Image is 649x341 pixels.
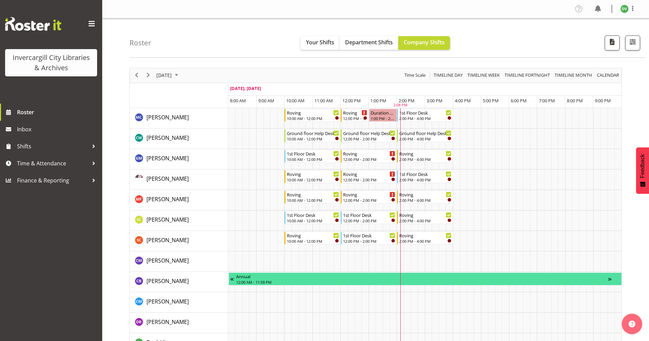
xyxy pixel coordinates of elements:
[343,130,395,136] div: Ground floor Help Desk
[146,277,189,285] a: [PERSON_NAME]
[287,109,339,116] div: Roving
[397,232,453,244] div: Serena Casey"s event - Roving Begin From Saturday, September 20, 2025 at 2:00:00 PM GMT+12:00 End...
[236,279,608,285] div: 12:00 AM - 11:59 PM
[639,154,646,178] span: Feedback
[399,109,451,116] div: 1st Floor Desk
[287,116,339,121] div: 10:00 AM - 12:00 PM
[146,154,189,162] a: [PERSON_NAME]
[397,129,453,142] div: Catherine Wilson"s event - Ground floor Help Desk Begin From Saturday, September 20, 2025 at 2:00...
[399,218,451,223] div: 2:00 PM - 4:00 PM
[287,157,339,162] div: 10:00 AM - 12:00 PM
[287,177,339,182] div: 10:00 AM - 12:00 PM
[17,175,89,186] span: Finance & Reporting
[130,108,228,129] td: Aurora Catu resource
[131,68,142,83] div: previous period
[554,71,593,79] span: Timeline Month
[343,150,395,157] div: Roving
[399,211,451,218] div: Roving
[511,98,527,104] span: 6:00 PM
[343,218,395,223] div: 12:00 PM - 2:00 PM
[146,297,189,306] a: [PERSON_NAME]
[343,232,395,239] div: 1st Floor Desk
[399,157,451,162] div: 2:00 PM - 4:00 PM
[154,68,182,83] div: September 20, 2025
[146,256,189,265] a: [PERSON_NAME]
[343,197,395,203] div: 12:00 PM - 2:00 PM
[146,236,189,244] a: [PERSON_NAME]
[397,109,453,122] div: Aurora Catu"s event - 1st Floor Desk Begin From Saturday, September 20, 2025 at 2:00:00 PM GMT+12...
[12,53,90,73] div: Invercargill City Libraries & Archives
[132,71,141,79] button: Previous
[155,71,181,79] button: September 2025
[287,130,339,136] div: Ground floor Help Desk
[287,238,339,244] div: 10:00 AM - 12:00 PM
[17,158,89,168] span: Time & Attendance
[399,116,451,121] div: 2:00 PM - 4:00 PM
[258,98,274,104] span: 9:00 AM
[342,98,361,104] span: 12:00 PM
[229,272,622,285] div: Chris Broad"s event - Annual Begin From Monday, September 15, 2025 at 12:00:00 AM GMT+12:00 Ends ...
[284,109,341,122] div: Aurora Catu"s event - Roving Begin From Saturday, September 20, 2025 at 10:00:00 AM GMT+12:00 End...
[287,232,339,239] div: Roving
[156,71,172,79] span: [DATE]
[341,150,397,163] div: Gabriel McKay Smith"s event - Roving Begin From Saturday, September 20, 2025 at 12:00:00 PM GMT+1...
[399,232,451,239] div: Roving
[539,98,555,104] span: 7:00 PM
[130,210,228,231] td: Samuel Carter resource
[343,177,395,182] div: 12:00 PM - 2:00 PM
[146,216,189,223] span: [PERSON_NAME]
[467,71,500,79] span: Timeline Week
[17,141,89,151] span: Shifts
[399,136,451,142] div: 2:00 PM - 4:00 PM
[300,36,340,50] button: Your Shifts
[284,232,341,244] div: Serena Casey"s event - Roving Begin From Saturday, September 20, 2025 at 10:00:00 AM GMT+12:00 En...
[341,191,397,204] div: Marianne Foster"s event - Roving Begin From Saturday, September 20, 2025 at 12:00:00 PM GMT+12:00...
[146,257,189,264] span: [PERSON_NAME]
[146,298,189,305] span: [PERSON_NAME]
[284,211,341,224] div: Samuel Carter"s event - 1st Floor Desk Begin From Saturday, September 20, 2025 at 10:00:00 AM GMT...
[399,170,451,177] div: 1st Floor Desk
[230,98,246,104] span: 8:00 AM
[130,313,228,333] td: Debra Robinson resource
[605,35,620,50] button: Download a PDF of the roster for the current day
[144,71,153,79] button: Next
[345,39,393,46] span: Department Shifts
[596,71,620,79] button: Month
[399,197,451,203] div: 2:00 PM - 4:00 PM
[625,35,640,50] button: Filter Shifts
[427,98,443,104] span: 3:00 PM
[343,157,395,162] div: 12:00 PM - 2:00 PM
[287,136,339,142] div: 10:00 AM - 12:00 PM
[404,39,445,46] span: Company Shifts
[397,170,453,183] div: Keyu Chen"s event - 1st Floor Desk Begin From Saturday, September 20, 2025 at 2:00:00 PM GMT+12:0...
[433,71,464,79] button: Timeline Day
[466,71,501,79] button: Timeline Week
[146,195,189,203] span: [PERSON_NAME]
[341,170,397,183] div: Keyu Chen"s event - Roving Begin From Saturday, September 20, 2025 at 12:00:00 PM GMT+12:00 Ends ...
[287,218,339,223] div: 10:00 AM - 12:00 PM
[343,136,395,142] div: 12:00 PM - 2:00 PM
[130,129,228,149] td: Catherine Wilson resource
[130,251,228,272] td: Chamique Mamolo resource
[403,71,427,79] button: Time Scale
[130,149,228,169] td: Gabriel McKay Smith resource
[343,116,367,121] div: 12:00 PM - 1:00 PM
[397,211,453,224] div: Samuel Carter"s event - Roving Begin From Saturday, September 20, 2025 at 2:00:00 PM GMT+12:00 En...
[130,190,228,210] td: Marianne Foster resource
[146,134,189,142] span: [PERSON_NAME]
[5,17,61,31] img: Rosterit website logo
[17,124,99,134] span: Inbox
[399,238,451,244] div: 2:00 PM - 4:00 PM
[146,216,189,224] a: [PERSON_NAME]
[341,129,397,142] div: Catherine Wilson"s event - Ground floor Help Desk Begin From Saturday, September 20, 2025 at 12:0...
[341,211,397,224] div: Samuel Carter"s event - 1st Floor Desk Begin From Saturday, September 20, 2025 at 12:00:00 PM GMT...
[129,39,151,47] h4: Roster
[399,130,451,136] div: Ground floor Help Desk
[399,191,451,198] div: Roving
[130,231,228,251] td: Serena Casey resource
[146,113,189,121] a: [PERSON_NAME]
